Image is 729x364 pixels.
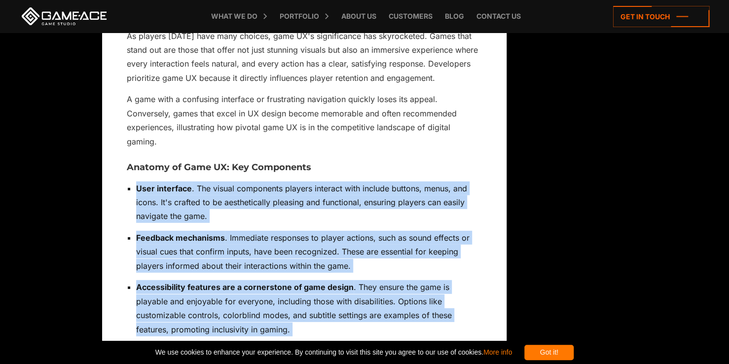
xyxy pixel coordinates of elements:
p: A game with a confusing interface or frustrating navigation quickly loses its appeal. Conversely,... [127,92,482,148]
h3: Anatomy of Game UX: Key Components [127,163,482,173]
strong: Feedback mechanisms [136,233,225,243]
p: . They ensure the game is playable and enjoyable for everyone, including those with disabilities.... [136,280,482,336]
p: . The visual components players interact with include buttons, menus, and icons. It's crafted to ... [136,182,482,223]
p: . Immediate responses to player actions, such as sound effects or visual cues that confirm inputs... [136,231,482,273]
span: We use cookies to enhance your experience. By continuing to visit this site you agree to our use ... [155,345,512,360]
a: Get in touch [613,6,709,27]
p: As players [DATE] have many choices, game UX's significance has skyrocketed. Games that stand out... [127,29,482,85]
div: Got it! [524,345,574,360]
strong: Accessibility features are a cornerstone of game design [136,282,354,292]
strong: User interface [136,183,192,193]
a: More info [483,348,512,356]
